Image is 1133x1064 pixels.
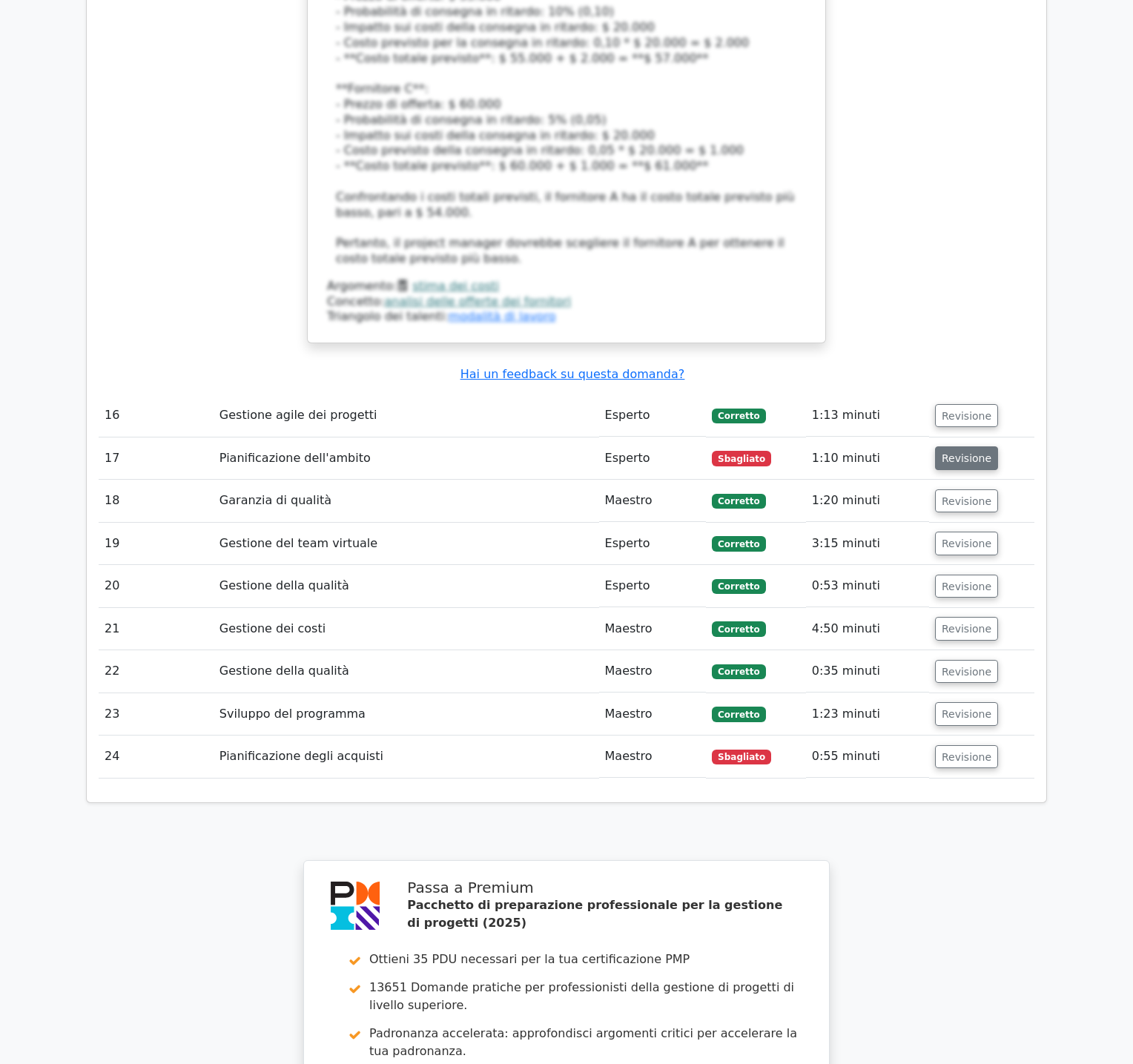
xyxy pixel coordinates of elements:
[219,493,331,507] font: Garanzia di qualità
[942,495,991,506] font: Revisione
[605,408,650,422] font: Esperto
[718,710,760,720] font: Corretto
[219,621,326,635] font: Gestione dei costi
[718,581,760,592] font: Corretto
[718,411,760,421] font: Corretto
[718,454,765,464] font: Sbagliato
[384,294,571,308] a: analisi delle offerte dei fornitori
[219,536,377,550] font: Gestione del team virtuale
[105,408,119,422] font: 16
[935,489,998,513] button: Revisione
[219,707,366,721] font: Sviluppo del programma
[336,36,749,50] font: - Costo previsto per la consegna in ritardo: 0,10 * $ 20.000 = $ 2.000
[105,707,119,721] font: 23
[812,664,880,678] font: 0:35 minuti
[460,367,684,381] a: Hai un feedback su questa domanda?
[605,664,653,678] font: Maestro
[605,493,653,507] font: Maestro
[449,309,556,323] a: modalità di lavoro
[935,745,998,769] button: Revisione
[336,113,607,127] font: - Probabilità di consegna in ritardo: 5% (0,05)
[812,536,880,550] font: 3:15 minuti
[718,752,765,762] font: Sbagliato
[327,294,384,308] font: Concetto:
[336,4,614,19] font: - Probabilità di consegna in ritardo: 10% (0,10)
[935,446,998,470] button: Revisione
[942,708,991,720] font: Revisione
[935,532,998,555] button: Revisione
[942,623,991,635] font: Revisione
[812,749,880,763] font: 0:55 minuti
[105,578,119,592] font: 20
[812,707,880,721] font: 1:23 minuti
[336,159,709,173] font: - **Costo totale previsto**: $ 60.000 + $ 1.000 = **$ 61.000**
[105,536,119,550] font: 19
[935,404,998,428] button: Revisione
[942,580,991,592] font: Revisione
[105,749,119,763] font: 24
[336,128,655,142] font: - Impatto sui costi della consegna in ritardo: $ 20.000
[718,667,760,677] font: Corretto
[336,97,501,111] font: - Prezzo di offerta: $ 60.000
[336,51,709,65] font: - **Costo totale previsto**: $ 55.000 + $ 2.000 = **$ 57.000**
[412,279,499,293] a: stima dei costi
[935,617,998,641] button: Revisione
[605,621,653,635] font: Maestro
[219,408,377,422] font: Gestione agile dei progetti
[105,451,119,465] font: 17
[336,236,784,265] font: Pertanto, il project manager dovrebbe scegliere il fornitore A per ottenere il costo totale previ...
[942,452,991,464] font: Revisione
[336,190,794,219] font: Confrontando i costi totali previsti, il fornitore A ha il costo totale previsto più basso, pari ...
[812,578,880,592] font: 0:53 minuti
[219,749,383,763] font: Pianificazione degli acquisti
[219,578,349,592] font: Gestione della qualità
[327,309,449,323] font: Triangolo dei talenti:
[942,538,991,549] font: Revisione
[718,496,760,506] font: Corretto
[327,279,397,293] font: Argomento:
[605,451,650,465] font: Esperto
[942,665,991,677] font: Revisione
[942,750,991,762] font: Revisione
[105,621,119,635] font: 21
[219,451,371,465] font: Pianificazione dell'ambito
[812,621,880,635] font: 4:50 minuti
[812,451,880,465] font: 1:10 minuti
[935,702,998,726] button: Revisione
[942,409,991,421] font: Revisione
[605,749,653,763] font: Maestro
[105,493,119,507] font: 18
[219,664,349,678] font: Gestione della qualità
[718,539,760,549] font: Corretto
[718,624,760,635] font: Corretto
[812,408,880,422] font: 1:13 minuti
[812,493,880,507] font: 1:20 minuti
[336,143,744,157] font: - Costo previsto della consegna in ritardo: 0,05 * $ 20.000 = $ 1.000
[605,707,653,721] font: Maestro
[935,660,998,684] button: Revisione
[605,536,650,550] font: Esperto
[105,664,119,678] font: 22
[336,20,655,34] font: - Impatto sui costi della consegna in ritardo: $ 20.000
[605,578,650,592] font: Esperto
[935,575,998,598] button: Revisione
